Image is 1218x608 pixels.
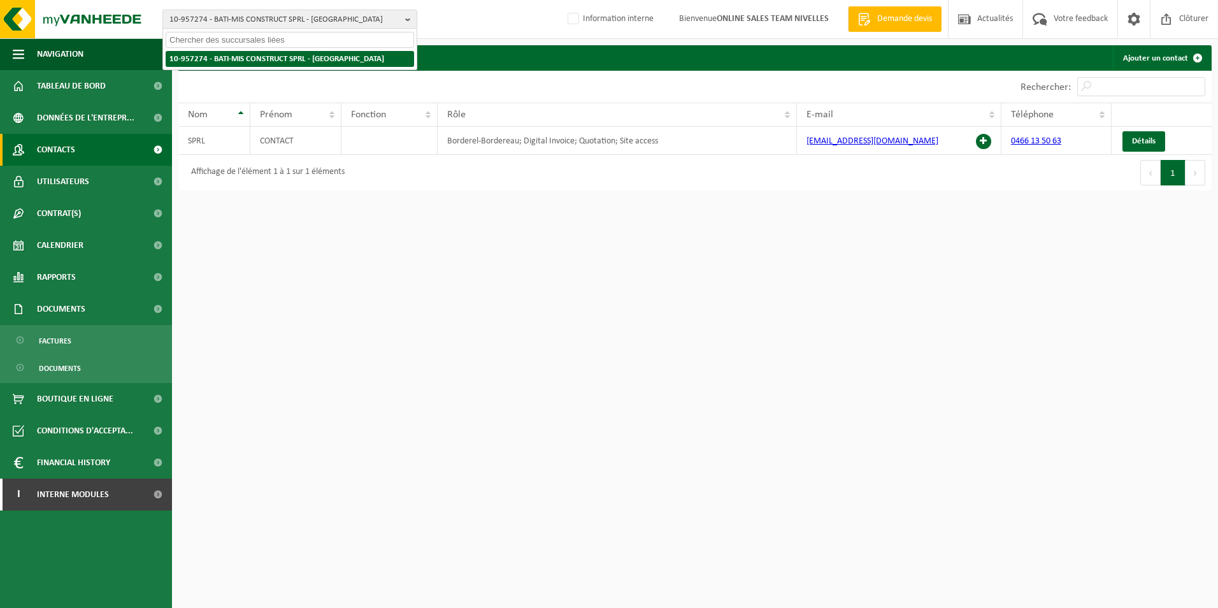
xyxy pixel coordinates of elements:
a: Demande devis [848,6,942,32]
span: Rapports [37,261,76,293]
strong: 10-957274 - BATI-MIS CONSTRUCT SPRL - [GEOGRAPHIC_DATA] [169,55,384,63]
a: Factures [3,328,169,352]
a: Documents [3,356,169,380]
button: 1 [1161,160,1186,185]
label: Rechercher: [1021,82,1071,92]
span: Données de l'entrepr... [37,102,134,134]
button: Next [1186,160,1205,185]
a: [EMAIL_ADDRESS][DOMAIN_NAME] [806,136,938,146]
span: Factures [39,329,71,353]
a: Ajouter un contact [1113,45,1210,71]
a: 0466 13 50 63 [1011,136,1061,146]
span: Boutique en ligne [37,383,113,415]
div: Affichage de l'élément 1 à 1 sur 1 éléments [185,161,345,184]
span: Interne modules [37,479,109,510]
span: Téléphone [1011,110,1054,120]
span: Fonction [351,110,386,120]
span: Contacts [37,134,75,166]
span: Demande devis [874,13,935,25]
span: Financial History [37,447,110,479]
span: Tableau de bord [37,70,106,102]
strong: ONLINE SALES TEAM NIVELLES [717,14,829,24]
a: Détails [1122,131,1165,152]
td: Borderel-Bordereau; Digital Invoice; Quotation; Site access [438,127,797,155]
span: E-mail [806,110,833,120]
span: Rôle [447,110,466,120]
span: Contrat(s) [37,198,81,229]
span: Nom [188,110,208,120]
input: Chercher des succursales liées [166,32,414,48]
span: Documents [39,356,81,380]
td: CONTACT [250,127,341,155]
span: I [13,479,24,510]
label: Information interne [565,10,654,29]
button: 10-957274 - BATI-MIS CONSTRUCT SPRL - [GEOGRAPHIC_DATA] [162,10,417,29]
span: Prénom [260,110,292,120]
span: Navigation [37,38,83,70]
span: Documents [37,293,85,325]
span: Conditions d'accepta... [37,415,133,447]
span: Calendrier [37,229,83,261]
span: 10-957274 - BATI-MIS CONSTRUCT SPRL - [GEOGRAPHIC_DATA] [169,10,400,29]
span: Détails [1132,137,1156,145]
button: Previous [1140,160,1161,185]
td: SPRL [178,127,250,155]
span: Utilisateurs [37,166,89,198]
